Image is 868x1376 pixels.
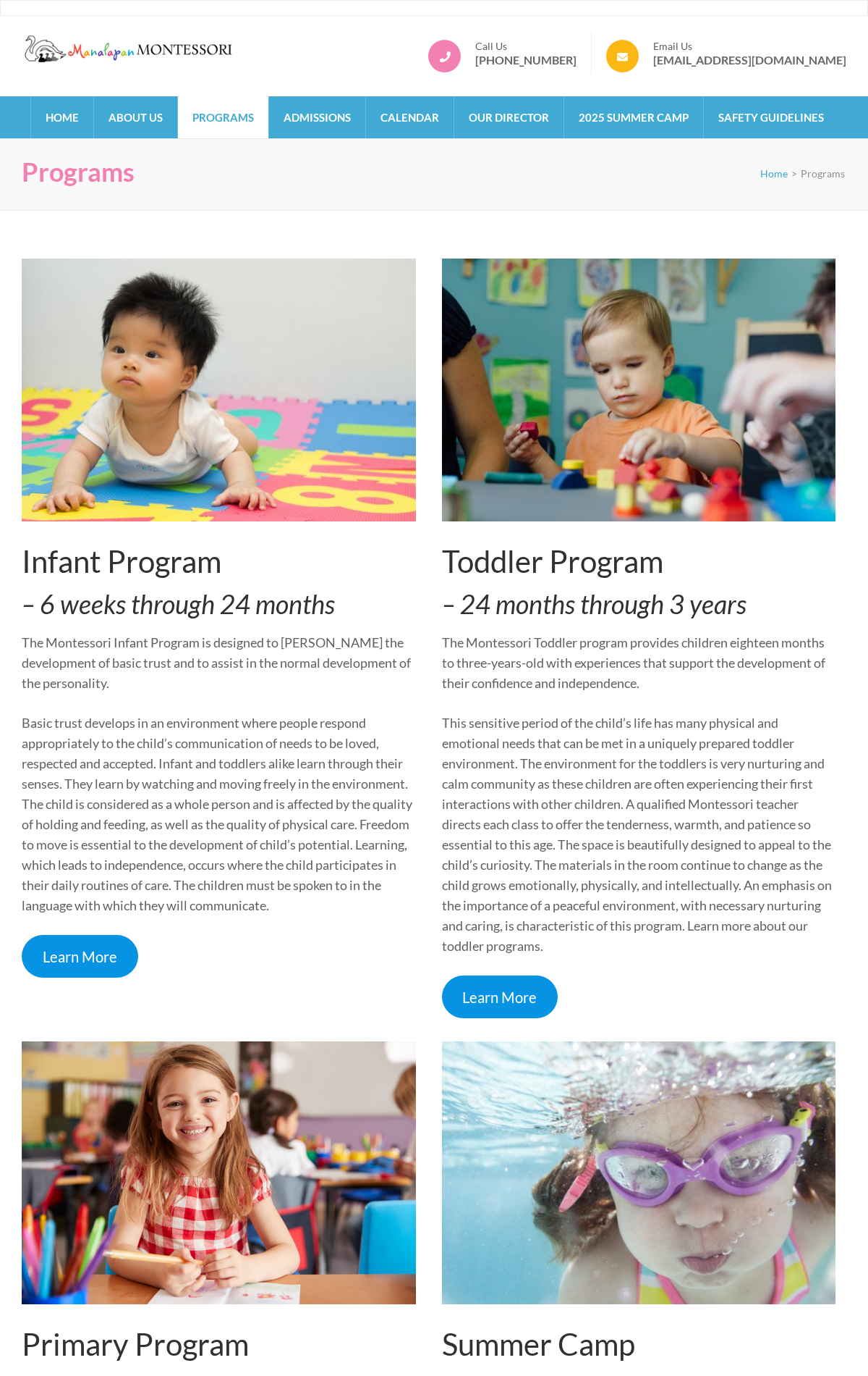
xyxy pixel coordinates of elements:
a: Learn More [22,935,138,978]
img: Manalapan Montessori – #1 Rated Child Day Care Center in Manalapan NJ [22,33,239,64]
a: Safety Guidelines [704,96,838,138]
h2: Infant Program [22,543,416,579]
a: [EMAIL_ADDRESS][DOMAIN_NAME] [653,53,846,67]
a: [PHONE_NUMBER] [475,53,576,67]
span: Call Us [475,40,576,53]
p: This sensitive period of the child’s life has many physical and emotional needs that can be met i... [442,713,836,956]
a: Learn More [442,976,558,1018]
h1: Programs [22,156,135,188]
a: Home [760,167,788,180]
span: > [791,167,797,180]
em: – 24 months through 3 years [442,588,746,620]
a: About Us [94,96,177,138]
a: Programs [178,96,268,138]
a: Our Director [454,96,563,138]
p: The Montessori Infant Program is designed to [PERSON_NAME] the development of basic trust and to ... [22,632,416,693]
a: 2025 Summer Camp [564,96,703,138]
a: Calendar [366,96,454,138]
p: Basic trust develops in an environment where people respond appropriately to the child’s communic... [22,713,416,915]
a: Admissions [269,96,365,138]
h2: Toddler Program [442,543,836,579]
h2: Primary Program [22,1326,416,1362]
h2: Summer Camp [442,1326,836,1362]
p: The Montessori Toddler program provides children eighteen months to three-years-old with experien... [442,632,836,693]
a: Home [31,96,93,138]
span: Email Us [653,40,846,53]
em: – 6 weeks through 24 months [22,588,335,620]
